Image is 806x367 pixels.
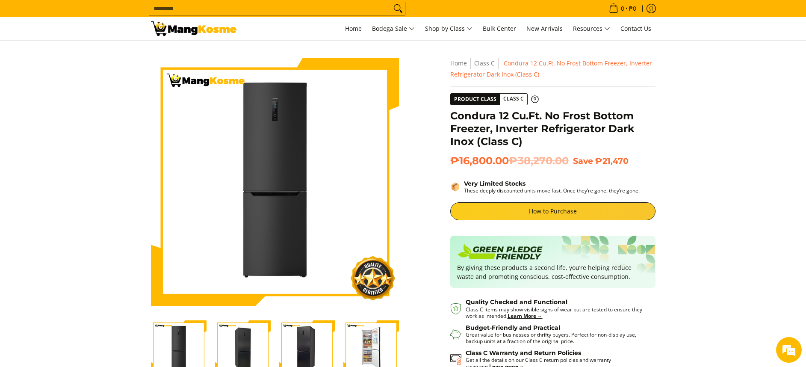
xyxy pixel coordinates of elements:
span: Save [573,156,593,166]
strong: Budget-Friendly and Practical [466,324,560,331]
a: Product Class Class C [450,93,539,105]
span: ₱16,800.00 [450,154,569,167]
a: Contact Us [616,17,655,40]
a: Class C [474,59,495,67]
span: • [606,4,639,13]
strong: Quality Checked and Functional [466,298,567,306]
a: Resources [569,17,614,40]
nav: Breadcrumbs [450,58,655,80]
span: Product Class [451,94,500,105]
a: Home [341,17,366,40]
span: 0 [620,6,626,12]
p: These deeply discounted units move fast. Once they’re gone, they’re gone. [464,187,640,194]
span: ₱0 [628,6,638,12]
span: New Arrivals [526,24,563,33]
span: Shop by Class [425,24,472,34]
p: Class C items may show visible signs of wear but are tested to ensure they work as intended. [466,306,647,319]
a: Bulk Center [478,17,520,40]
span: Bodega Sale [372,24,415,34]
a: Learn More → [508,312,543,320]
h1: Condura 12 Cu.Ft. No Frost Bottom Freezer, Inverter Refrigerator Dark Inox (Class C) [450,110,655,148]
strong: Class C Warranty and Return Policies [466,349,581,357]
a: Shop by Class [421,17,477,40]
img: Badge sustainability green pledge friendly [457,243,543,263]
a: Bodega Sale [368,17,419,40]
del: ₱38,270.00 [509,154,569,167]
span: Resources [573,24,610,34]
strong: Very Limited Stocks [464,180,526,187]
span: Class C [500,94,527,104]
span: ₱21,470 [595,156,629,166]
span: Home [345,24,362,33]
span: Contact Us [620,24,651,33]
nav: Main Menu [245,17,655,40]
a: How to Purchase [450,202,655,220]
img: condura-no-frost-inverter-bottom-freezer-refrigerator-9-cubic-feet-class-c-mang-kosme [151,58,399,306]
button: Search [391,2,405,15]
a: New Arrivals [522,17,567,40]
span: Condura 12 Cu.Ft. No Frost Bottom Freezer, Inverter Refrigerator Dark Inox (Class C) [450,59,652,78]
p: Great value for businesses or thrifty buyers. Perfect for non-display use, backup units at a frac... [466,331,647,344]
p: By giving these products a second life, you’re helping reduce waste and promoting conscious, cost... [457,263,649,281]
span: Bulk Center [483,24,516,33]
a: Home [450,59,467,67]
img: Condura 12 Cu. Ft. Bottom Freezer Inverter Ref (Class C) l Mang Kosme [151,21,236,36]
